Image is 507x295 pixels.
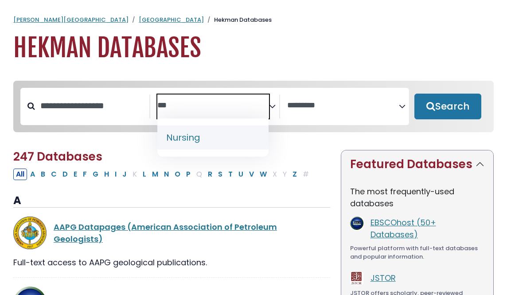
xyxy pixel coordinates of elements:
button: Filter Results S [215,169,225,180]
button: Filter Results C [48,169,59,180]
button: All [13,169,27,180]
button: Filter Results V [246,169,257,180]
textarea: Search [287,101,399,110]
div: Alpha-list to filter by first letter of database name [13,168,312,179]
button: Filter Results A [27,169,38,180]
nav: Search filters [13,81,494,132]
a: [PERSON_NAME][GEOGRAPHIC_DATA] [13,16,129,24]
div: Powerful platform with full-text databases and popular information. [350,244,484,261]
span: 247 Databases [13,149,102,165]
button: Featured Databases [341,150,493,178]
li: Nursing [157,126,269,149]
h1: Hekman Databases [13,33,494,63]
input: Search database by title or keyword [35,98,149,113]
a: AAPG Datapages (American Association of Petroleum Geologists) [54,221,277,244]
button: Filter Results E [71,169,80,180]
button: Filter Results Z [290,169,300,180]
button: Submit for Search Results [414,94,481,119]
h3: A [13,194,330,208]
a: EBSCOhost (50+ Databases) [370,217,436,240]
button: Filter Results G [90,169,101,180]
textarea: Search [157,101,269,110]
button: Filter Results R [205,169,215,180]
button: Filter Results I [112,169,119,180]
a: JSTOR [370,272,396,283]
p: The most frequently-used databases [350,185,484,209]
a: [GEOGRAPHIC_DATA] [139,16,204,24]
button: Filter Results F [80,169,90,180]
button: Filter Results M [149,169,161,180]
button: Filter Results N [161,169,172,180]
button: Filter Results W [257,169,269,180]
nav: breadcrumb [13,16,494,24]
button: Filter Results T [226,169,235,180]
button: Filter Results L [140,169,149,180]
button: Filter Results D [60,169,70,180]
button: Filter Results H [101,169,112,180]
button: Filter Results B [38,169,48,180]
div: Full-text access to AAPG geological publications. [13,256,330,268]
button: Filter Results O [172,169,183,180]
li: Hekman Databases [204,16,272,24]
button: Filter Results J [120,169,129,180]
button: Filter Results P [183,169,193,180]
button: Filter Results U [236,169,246,180]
